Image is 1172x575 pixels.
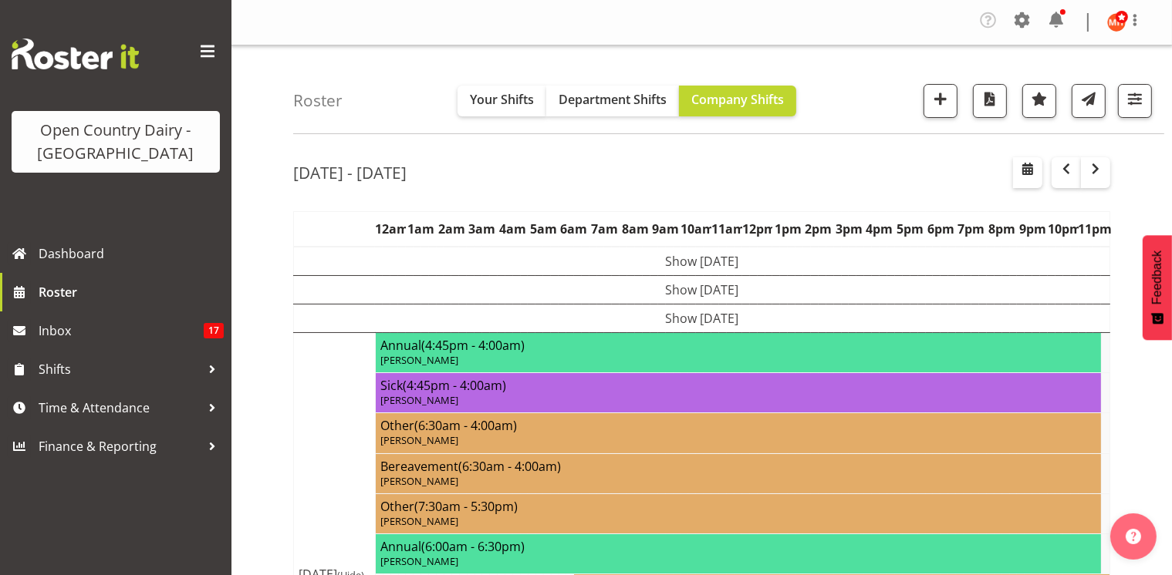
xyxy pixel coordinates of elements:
th: 5am [528,212,559,247]
td: Show [DATE] [294,304,1110,333]
h4: Annual [380,539,1096,554]
span: (4:45pm - 4:00am) [403,377,506,394]
div: Open Country Dairy - [GEOGRAPHIC_DATA] [27,119,204,165]
span: Finance & Reporting [39,435,201,458]
button: Department Shifts [546,86,679,116]
span: Feedback [1150,251,1164,304]
h4: Sick [380,378,1096,393]
th: 5pm [895,212,926,247]
button: Company Shifts [679,86,796,116]
span: [PERSON_NAME] [380,474,458,488]
span: Roster [39,281,224,304]
button: Download a PDF of the roster according to the set date range. [973,84,1007,118]
th: 4am [498,212,529,247]
th: 8pm [987,212,1018,247]
h2: [DATE] - [DATE] [293,163,407,183]
span: Department Shifts [559,91,667,108]
th: 9am [650,212,681,247]
th: 6am [559,212,589,247]
h4: Roster [293,92,343,109]
span: Time & Attendance [39,396,201,419]
span: (6:00am - 6:30pm) [421,538,525,555]
h4: Other [380,499,1096,514]
th: 11am [711,212,742,247]
span: (6:30am - 4:00am) [414,417,517,434]
th: 7pm [956,212,987,247]
td: Show [DATE] [294,276,1110,304]
th: 12am [375,212,406,247]
h4: Bereavement [380,459,1096,474]
th: 10pm [1048,212,1079,247]
button: Add a new shift [924,84,958,118]
span: Dashboard [39,242,224,265]
img: Rosterit website logo [12,39,139,69]
th: 6pm [926,212,957,247]
th: 11pm [1079,212,1110,247]
span: (7:30am - 5:30pm) [414,498,518,515]
th: 2am [437,212,468,247]
th: 9pm [1017,212,1048,247]
th: 3pm [834,212,865,247]
span: [PERSON_NAME] [380,353,458,367]
span: [PERSON_NAME] [380,433,458,447]
span: Company Shifts [691,91,784,108]
h4: Other [380,418,1096,433]
th: 10am [681,212,712,247]
button: Highlight an important date within the roster. [1022,84,1056,118]
th: 12pm [742,212,773,247]
span: Your Shifts [470,91,534,108]
span: [PERSON_NAME] [380,393,458,407]
th: 4pm [864,212,895,247]
th: 2pm [803,212,834,247]
button: Send a list of all shifts for the selected filtered period to all rostered employees. [1072,84,1106,118]
button: Select a specific date within the roster. [1013,157,1042,188]
span: (6:30am - 4:00am) [458,458,561,475]
span: [PERSON_NAME] [380,514,458,528]
th: 3am [467,212,498,247]
th: 7am [589,212,620,247]
span: Inbox [39,319,204,342]
img: milkreception-horotiu8286.jpg [1107,13,1126,32]
span: [PERSON_NAME] [380,554,458,568]
td: Show [DATE] [294,247,1110,276]
h4: Annual [380,338,1096,353]
button: Your Shifts [458,86,546,116]
button: Filter Shifts [1118,84,1152,118]
button: Feedback - Show survey [1143,235,1172,340]
th: 1pm [772,212,803,247]
span: Shifts [39,358,201,381]
th: 8am [620,212,650,247]
img: help-xxl-2.png [1126,529,1141,544]
th: 1am [406,212,437,247]
span: 17 [204,323,224,338]
span: (4:45pm - 4:00am) [421,337,525,354]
